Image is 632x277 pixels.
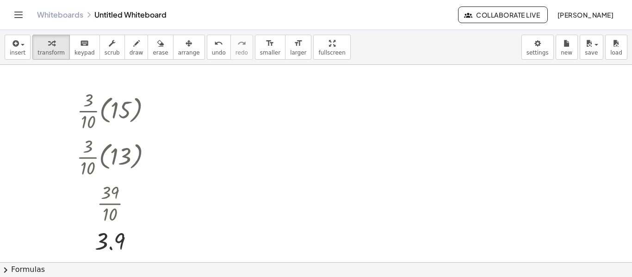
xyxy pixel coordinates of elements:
[585,49,598,56] span: save
[207,35,231,60] button: undoundo
[153,49,168,56] span: erase
[550,6,621,23] button: [PERSON_NAME]
[557,11,613,19] span: [PERSON_NAME]
[527,49,549,56] span: settings
[521,35,554,60] button: settings
[10,49,25,56] span: insert
[130,49,143,56] span: draw
[69,35,100,60] button: keyboardkeypad
[230,35,253,60] button: redoredo
[561,49,572,56] span: new
[148,35,173,60] button: erase
[212,49,226,56] span: undo
[37,49,65,56] span: transform
[80,38,89,49] i: keyboard
[294,38,303,49] i: format_size
[5,35,31,60] button: insert
[37,10,83,19] a: Whiteboards
[605,35,627,60] button: load
[178,49,200,56] span: arrange
[235,49,248,56] span: redo
[290,49,306,56] span: larger
[285,35,311,60] button: format_sizelarger
[237,38,246,49] i: redo
[105,49,120,56] span: scrub
[124,35,149,60] button: draw
[610,49,622,56] span: load
[74,49,95,56] span: keypad
[580,35,603,60] button: save
[214,38,223,49] i: undo
[318,49,345,56] span: fullscreen
[255,35,285,60] button: format_sizesmaller
[173,35,205,60] button: arrange
[260,49,280,56] span: smaller
[313,35,350,60] button: fullscreen
[266,38,274,49] i: format_size
[466,11,540,19] span: Collaborate Live
[458,6,548,23] button: Collaborate Live
[556,35,578,60] button: new
[11,7,26,22] button: Toggle navigation
[99,35,125,60] button: scrub
[32,35,70,60] button: transform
